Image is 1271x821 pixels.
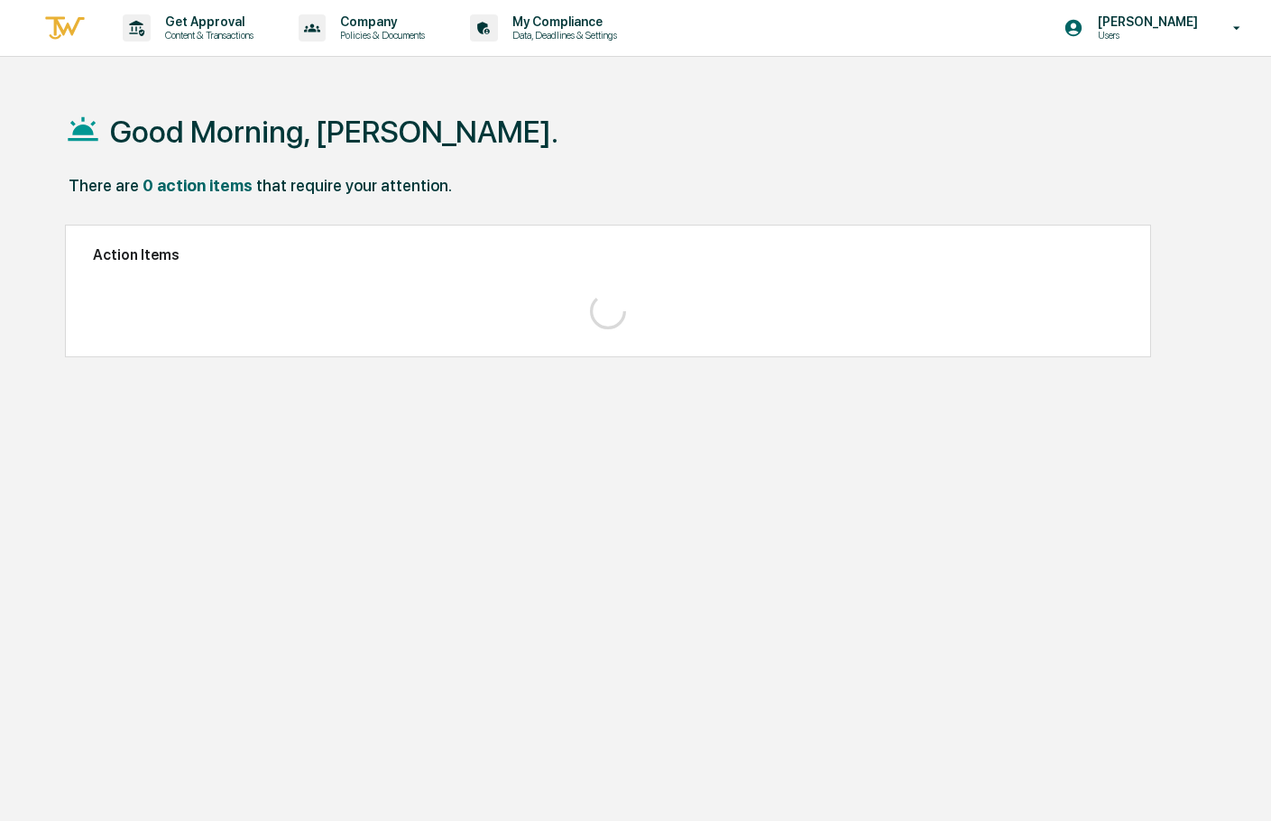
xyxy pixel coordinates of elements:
img: logo [43,14,87,43]
p: Company [326,14,434,29]
p: Get Approval [151,14,262,29]
h1: Good Morning, [PERSON_NAME]. [110,114,558,150]
div: There are [69,176,139,195]
p: Users [1083,29,1207,42]
p: Policies & Documents [326,29,434,42]
div: 0 action items [143,176,253,195]
p: Data, Deadlines & Settings [498,29,626,42]
p: Content & Transactions [151,29,262,42]
h2: Action Items [93,246,1122,263]
p: [PERSON_NAME] [1083,14,1207,29]
p: My Compliance [498,14,626,29]
div: that require your attention. [256,176,452,195]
